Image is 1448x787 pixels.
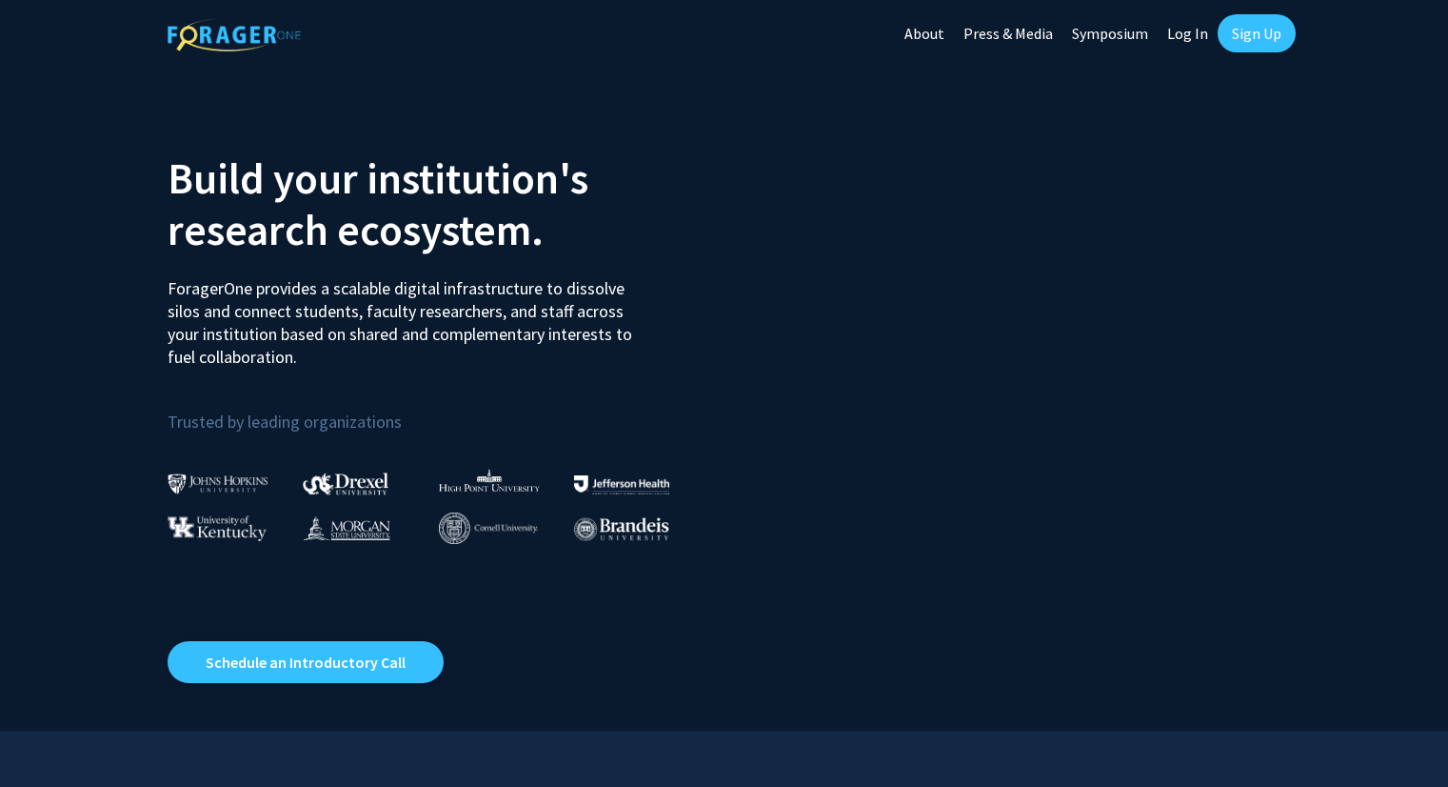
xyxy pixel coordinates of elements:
img: University of Kentucky [168,515,267,541]
img: Johns Hopkins University [168,474,268,494]
img: Drexel University [303,473,388,494]
img: Thomas Jefferson University [574,475,669,494]
img: Cornell University [439,513,538,544]
img: Morgan State University [303,515,390,540]
img: High Point University [439,469,540,492]
a: Sign Up [1218,14,1296,52]
p: ForagerOne provides a scalable digital infrastructure to dissolve silos and connect students, fac... [168,263,645,369]
a: Opens in a new tab [168,641,444,683]
p: Trusted by leading organizations [168,384,710,436]
img: Brandeis University [574,517,669,541]
img: ForagerOne Logo [168,18,301,51]
h2: Build your institution's research ecosystem. [168,152,710,255]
